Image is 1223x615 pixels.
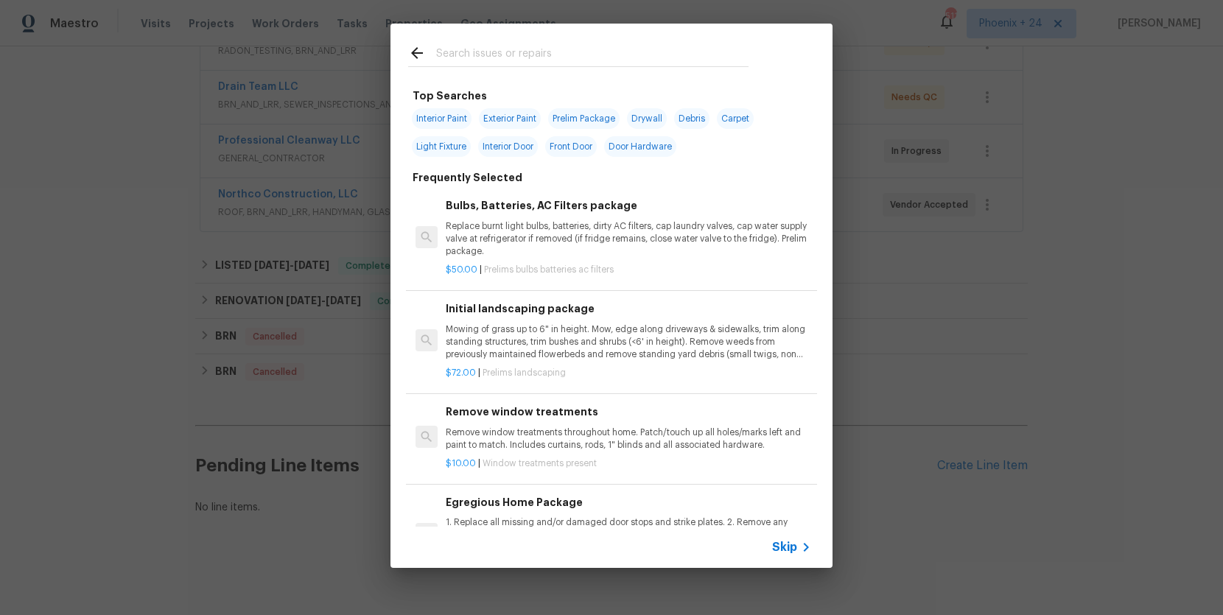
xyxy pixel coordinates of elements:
span: $72.00 [446,368,476,377]
h6: Top Searches [413,88,487,104]
h6: Frequently Selected [413,169,522,186]
p: Remove window treatments throughout home. Patch/touch up all holes/marks left and paint to match.... [446,426,811,451]
span: Prelims landscaping [483,368,566,377]
span: Front Door [545,136,597,157]
span: $50.00 [446,265,477,274]
span: Debris [674,108,709,129]
p: | [446,367,811,379]
span: Prelim Package [548,108,620,129]
span: Door Hardware [604,136,676,157]
h6: Remove window treatments [446,404,811,420]
span: $10.00 [446,459,476,468]
input: Search issues or repairs [436,44,749,66]
span: Interior Door [478,136,538,157]
p: | [446,264,811,276]
h6: Initial landscaping package [446,301,811,317]
span: Exterior Paint [479,108,541,129]
span: Skip [772,540,797,555]
p: Replace burnt light bulbs, batteries, dirty AC filters, cap laundry valves, cap water supply valv... [446,220,811,258]
span: Prelims bulbs batteries ac filters [484,265,614,274]
span: Window treatments present [483,459,597,468]
span: Light Fixture [412,136,471,157]
h6: Egregious Home Package [446,494,811,510]
h6: Bulbs, Batteries, AC Filters package [446,197,811,214]
span: Drywall [627,108,667,129]
p: 1. Replace all missing and/or damaged door stops and strike plates. 2. Remove any broken or damag... [446,516,811,554]
span: Interior Paint [412,108,472,129]
p: | [446,457,811,470]
p: Mowing of grass up to 6" in height. Mow, edge along driveways & sidewalks, trim along standing st... [446,323,811,361]
span: Carpet [717,108,754,129]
